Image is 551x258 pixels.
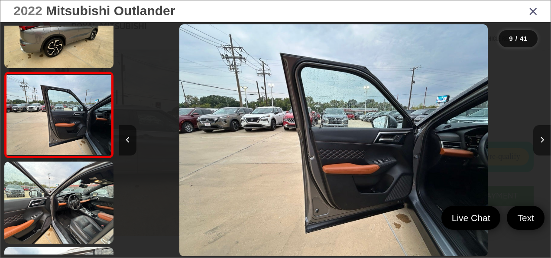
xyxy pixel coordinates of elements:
span: 2022 [13,3,42,18]
img: 2022 Mitsubishi Outlander SEL [179,24,488,257]
img: 2022 Mitsubishi Outlander SEL [3,161,114,245]
span: / [515,36,518,42]
button: Previous image [119,125,136,155]
button: Next image [533,125,551,155]
span: Text [513,212,538,224]
a: Live Chat [441,206,501,230]
img: 2022 Mitsubishi Outlander SEL [6,75,113,155]
div: 2022 Mitsubishi Outlander SEL 8 [118,24,549,257]
span: Mitsubishi Outlander [46,3,175,18]
span: 41 [520,35,527,42]
span: 9 [509,35,512,42]
a: Text [507,206,545,230]
i: Close gallery [529,5,538,17]
span: Live Chat [447,212,495,224]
